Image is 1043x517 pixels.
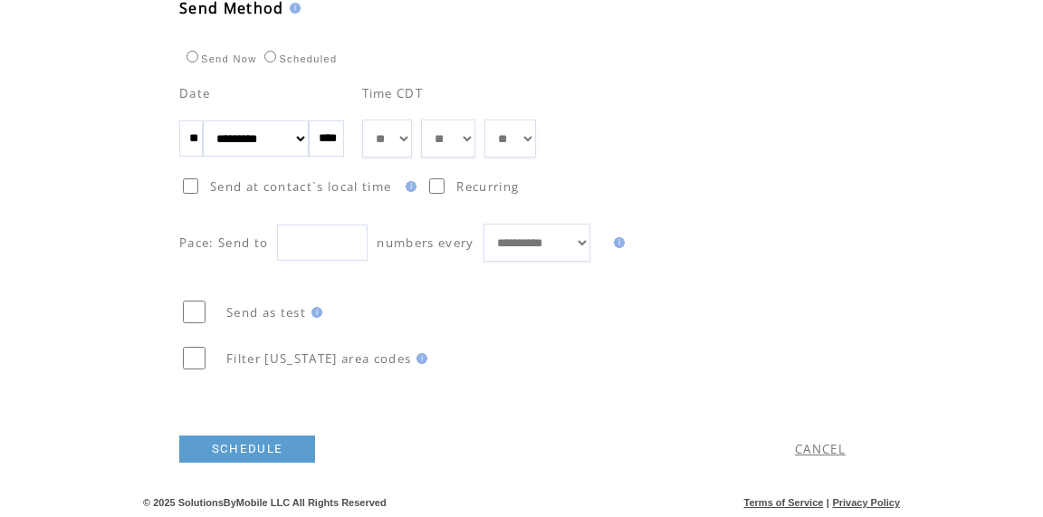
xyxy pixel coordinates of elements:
img: help.gif [400,181,416,192]
span: numbers every [377,235,474,251]
img: help.gif [306,307,322,318]
span: Recurring [456,178,519,195]
span: Send as test [226,304,306,321]
span: © 2025 SolutionsByMobile LLC All Rights Reserved [143,497,387,508]
span: | [827,497,829,508]
span: Pace: Send to [179,235,268,251]
input: Scheduled [264,51,276,62]
a: CANCEL [795,441,846,457]
img: help.gif [608,237,625,248]
label: Scheduled [260,53,337,64]
a: Terms of Service [744,497,824,508]
span: Date [179,85,210,101]
a: Privacy Policy [832,497,900,508]
label: Send Now [182,53,256,64]
input: Send Now [187,51,198,62]
img: help.gif [284,3,301,14]
a: SCHEDULE [179,436,315,463]
span: Time CDT [362,85,424,101]
span: Filter [US_STATE] area codes [226,350,411,367]
img: help.gif [411,353,427,364]
span: Send at contact`s local time [210,178,391,195]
